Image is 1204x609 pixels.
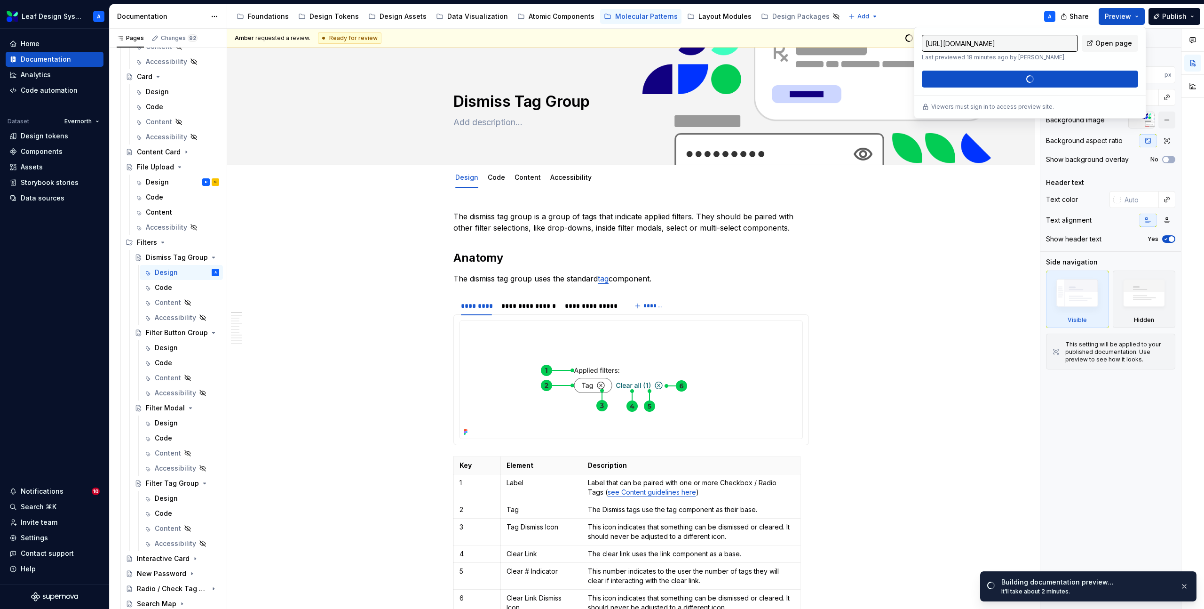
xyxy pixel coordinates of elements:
div: Side navigation [1046,257,1098,267]
a: DesignIRS [131,175,223,190]
div: Background aspect ratio [1046,136,1123,145]
div: Show header text [1046,234,1101,244]
a: File Upload [122,160,223,175]
p: 6 [459,593,495,603]
div: Design [146,177,169,187]
section-item: Evernorth [459,321,803,439]
div: Content [155,298,181,307]
a: Accessibility [140,310,223,325]
button: Publish [1149,8,1200,25]
div: Accessibility [155,539,196,548]
a: Accessibility [131,129,223,144]
div: A [97,13,101,20]
a: Content [140,446,223,461]
div: Invite team [21,518,57,527]
div: Interactive Card [137,554,190,563]
label: Yes [1148,235,1158,243]
a: Assets [6,160,103,175]
div: Hidden [1113,271,1176,328]
div: Leaf Design System [22,12,82,21]
div: Pages [117,34,144,42]
a: DesignA [140,265,223,280]
div: It’ll take about 2 minutes. [1001,588,1172,595]
div: Visible [1046,271,1109,328]
div: Atomic Components [529,12,594,21]
div: Settings [21,533,48,543]
p: 1 [459,478,495,488]
a: Design tokens [6,128,103,144]
div: Code [155,509,172,518]
input: Auto [1128,66,1164,83]
a: New Password [122,566,223,581]
a: Design Assets [364,9,430,24]
button: Search ⌘K [6,499,103,514]
a: Content [140,370,223,385]
div: Design [155,418,178,428]
button: Notifications10 [6,484,103,499]
a: Content [515,173,541,181]
div: Content [146,117,172,127]
a: Accessibility [550,173,592,181]
a: Code [140,280,223,295]
div: Design [155,268,178,277]
a: Code [140,431,223,446]
a: Radio / Check Tag Group [122,581,223,596]
p: The Dismiss tags use the tag component as their base. [588,505,794,514]
a: Atomic Components [514,9,598,24]
div: Dataset [8,118,29,125]
span: 10 [92,488,100,495]
div: Content [155,373,181,383]
div: Filter Button Group [146,328,208,337]
div: This setting will be applied to your published documentation. Use preview to see how it looks. [1065,341,1169,363]
a: Content [140,521,223,536]
a: Design Packages [757,9,844,24]
div: Visible [1068,316,1087,324]
svg: Supernova Logo [31,592,78,601]
div: Text alignment [1046,216,1092,225]
div: Page tree [233,7,844,26]
div: Background image [1046,115,1105,125]
div: Contact support [21,549,74,558]
a: Design [131,84,223,99]
div: Code [155,433,172,443]
div: Accessibility [146,132,187,142]
a: Design [140,340,223,355]
a: tag [598,274,609,283]
a: Card [122,69,223,84]
div: Filter Modal [146,403,185,413]
div: Radio / Check Tag Group [137,584,208,593]
div: Foundations [248,12,289,21]
button: Evernorth [60,115,103,128]
div: Search Map [137,599,176,609]
div: Design [146,87,169,96]
div: Accessibility [146,223,187,232]
button: Help [6,561,103,577]
div: Filters [122,235,223,250]
div: Design [451,167,482,187]
div: Content Card [137,147,181,157]
a: Data Visualization [432,9,512,24]
div: Documentation [21,55,71,64]
div: Content [155,449,181,458]
p: This icon indicates that something can be dismissed or cleared. It should never be adjusted to a ... [588,522,794,541]
p: Viewers must sign in to access preview site. [931,103,1054,111]
div: Accessibility [155,388,196,398]
label: No [1150,156,1158,163]
a: Storybook stories [6,175,103,190]
div: Analytics [21,70,51,80]
div: Text color [1046,195,1078,204]
a: Code [488,173,505,181]
span: 92 [188,34,198,42]
a: Documentation [6,52,103,67]
p: Tag Dismiss Icon [507,522,576,532]
p: Tag [507,505,576,514]
a: Settings [6,530,103,545]
a: Home [6,36,103,51]
a: Components [6,144,103,159]
div: A [214,268,217,277]
button: Add [846,10,881,23]
a: Accessibility [140,461,223,476]
a: Analytics [6,67,103,82]
div: Dismiss Tag Group [146,253,208,262]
